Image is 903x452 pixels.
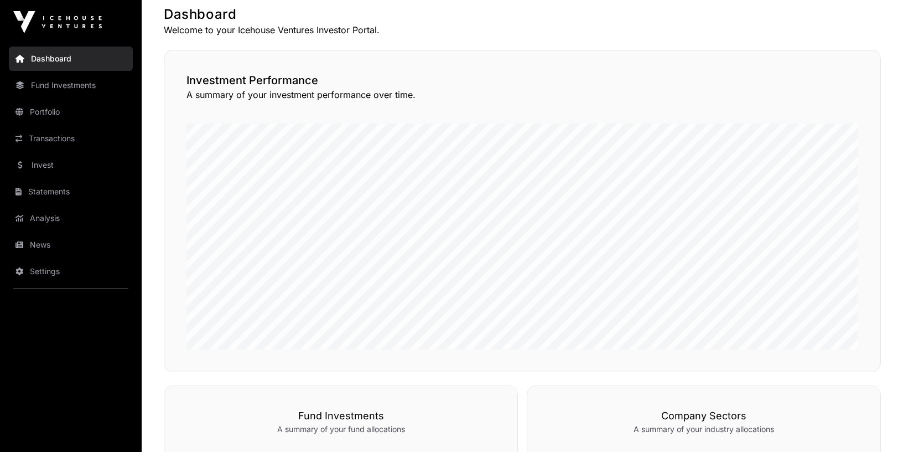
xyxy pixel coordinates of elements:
[186,408,495,424] h3: Fund Investments
[13,11,102,33] img: Icehouse Ventures Logo
[9,153,133,177] a: Invest
[9,73,133,97] a: Fund Investments
[186,424,495,435] p: A summary of your fund allocations
[9,206,133,230] a: Analysis
[164,23,881,37] p: Welcome to your Icehouse Ventures Investor Portal.
[9,126,133,151] a: Transactions
[9,100,133,124] a: Portfolio
[9,233,133,257] a: News
[549,408,858,424] h3: Company Sectors
[164,6,881,23] h1: Dashboard
[186,73,858,88] h2: Investment Performance
[9,47,133,71] a: Dashboard
[549,424,858,435] p: A summary of your industry allocations
[186,88,858,101] p: A summary of your investment performance over time.
[9,259,133,284] a: Settings
[9,179,133,204] a: Statements
[848,399,903,452] iframe: Chat Widget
